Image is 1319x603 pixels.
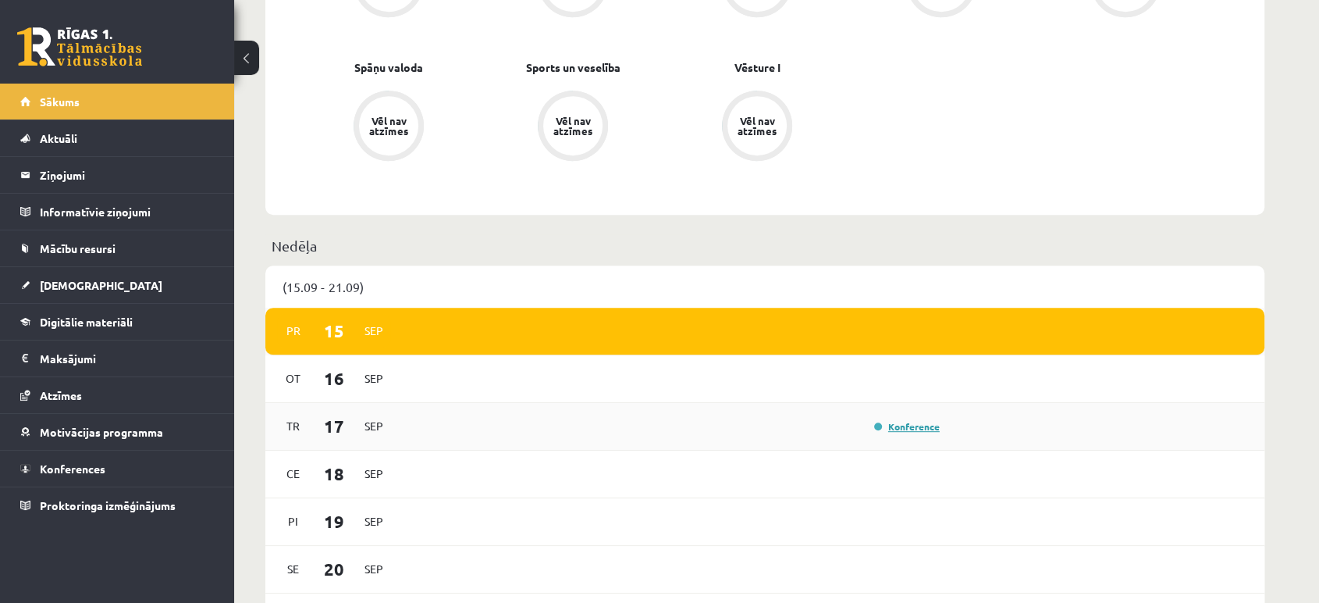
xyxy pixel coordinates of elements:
[310,366,358,391] span: 16
[265,266,1264,308] div: (15.09 - 21.09)
[20,414,215,450] a: Motivācijas programma
[526,59,620,76] a: Sports un veselība
[297,91,481,164] a: Vēl nav atzīmes
[357,462,390,486] span: Sep
[40,157,215,193] legend: Ziņojumi
[20,84,215,120] a: Sākums
[20,267,215,303] a: [DEMOGRAPHIC_DATA]
[20,157,215,193] a: Ziņojumi
[40,425,163,439] span: Motivācijas programma
[272,235,1258,256] p: Nedēļa
[310,413,358,439] span: 17
[310,318,358,344] span: 15
[40,341,215,376] legend: Maksājumi
[277,319,310,343] span: Pr
[20,341,215,376] a: Maksājumi
[40,462,105,476] span: Konferences
[277,414,310,438] span: Tr
[357,509,390,533] span: Sep
[551,116,595,136] div: Vēl nav atzīmes
[20,194,215,230] a: Informatīvie ziņojumi
[277,462,310,486] span: Ce
[40,131,77,145] span: Aktuāli
[357,557,390,581] span: Sep
[40,278,162,292] span: [DEMOGRAPHIC_DATA]
[310,556,358,582] span: 20
[481,91,665,164] a: Vēl nav atzīmes
[277,366,310,391] span: Ot
[310,508,358,534] span: 19
[17,27,142,66] a: Rīgas 1. Tālmācības vidusskola
[874,420,940,433] a: Konference
[40,241,116,255] span: Mācību resursi
[357,414,390,438] span: Sep
[40,194,215,230] legend: Informatīvie ziņojumi
[20,377,215,413] a: Atzīmes
[735,116,779,136] div: Vēl nav atzīmes
[40,315,133,329] span: Digitālie materiāli
[20,120,215,156] a: Aktuāli
[734,59,780,76] a: Vēsture I
[277,509,310,533] span: Pi
[357,319,390,343] span: Sep
[277,557,310,581] span: Se
[40,388,82,402] span: Atzīmes
[310,461,358,487] span: 18
[20,487,215,523] a: Proktoringa izmēģinājums
[354,59,423,76] a: Spāņu valoda
[40,498,176,512] span: Proktoringa izmēģinājums
[357,366,390,391] span: Sep
[20,230,215,266] a: Mācību resursi
[665,91,849,164] a: Vēl nav atzīmes
[20,304,215,340] a: Digitālie materiāli
[20,451,215,487] a: Konferences
[40,95,80,109] span: Sākums
[367,116,411,136] div: Vēl nav atzīmes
